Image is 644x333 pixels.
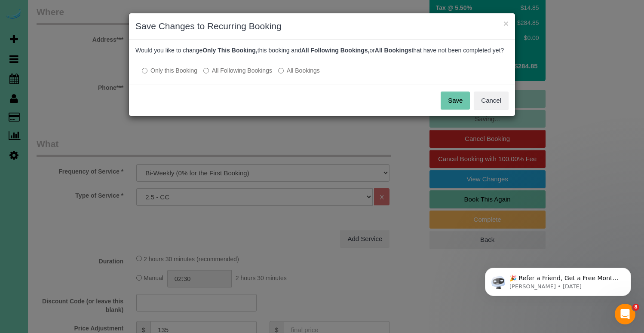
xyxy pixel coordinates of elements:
[441,92,470,110] button: Save
[135,20,509,33] h3: Save Changes to Recurring Booking
[203,66,272,75] label: This and all the bookings after it will be changed.
[301,47,370,54] b: All Following Bookings,
[278,66,320,75] label: All bookings that have not been completed yet will be changed.
[142,66,197,75] label: All other bookings in the series will remain the same.
[474,92,509,110] button: Cancel
[503,19,509,28] button: ×
[632,304,639,311] span: 8
[615,304,635,324] iframe: Intercom live chat
[202,47,258,54] b: Only This Booking,
[135,46,509,55] p: Would you like to change this booking and or that have not been completed yet?
[142,68,147,73] input: Only this Booking
[278,68,284,73] input: All Bookings
[472,250,644,310] iframe: Intercom notifications message
[375,47,412,54] b: All Bookings
[203,68,209,73] input: All Following Bookings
